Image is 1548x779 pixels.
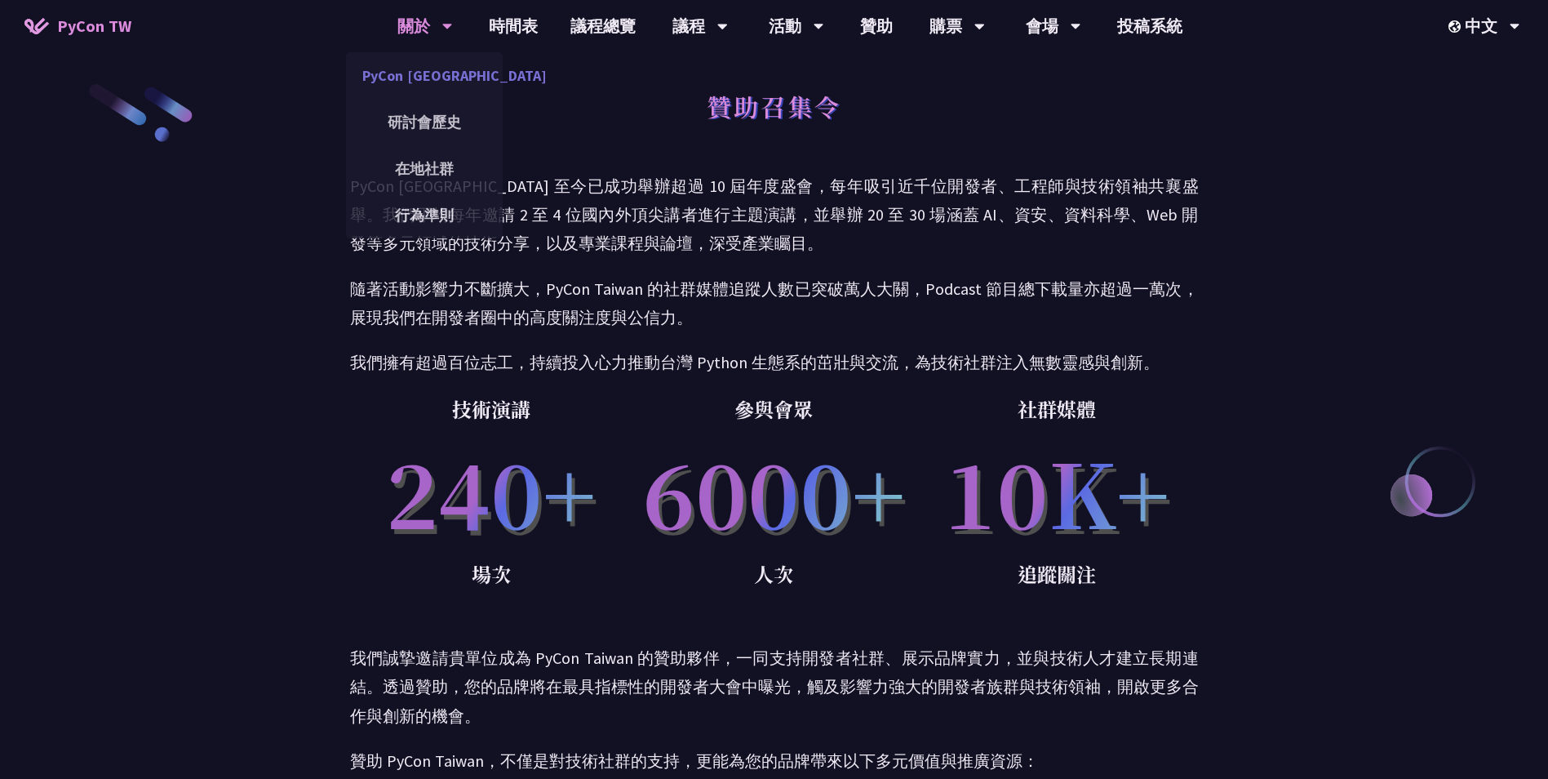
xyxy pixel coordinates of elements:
[916,393,1199,425] p: 社群媒體
[632,393,916,425] p: 參與會眾
[350,274,1199,332] p: 隨著活動影響力不斷擴大，PyCon Taiwan 的社群媒體追蹤人數已突破萬人大關，Podcast 節目總下載量亦超過一萬次，展現我們在開發者圈中的高度關注度與公信力。
[350,558,633,590] p: 場次
[916,425,1199,558] p: 10K+
[632,558,916,590] p: 人次
[57,14,131,38] span: PyCon TW
[24,18,49,34] img: Home icon of PyCon TW 2025
[1448,20,1465,33] img: Locale Icon
[346,196,503,234] a: 行為準則
[350,746,1199,775] p: 贊助 PyCon Taiwan，不僅是對技術社群的支持，更能為您的品牌帶來以下多元價值與推廣資源：
[346,56,503,95] a: PyCon [GEOGRAPHIC_DATA]
[346,149,503,188] a: 在地社群
[350,171,1199,258] p: PyCon [GEOGRAPHIC_DATA] 至今已成功舉辦超過 10 屆年度盛會，每年吸引近千位開發者、工程師與技術領袖共襄盛舉。我們平均每年邀請 2 至 4 位國內外頂尖講者進行主題演講，...
[8,6,148,47] a: PyCon TW
[350,643,1199,730] p: 我們誠摯邀請貴單位成為 PyCon Taiwan 的贊助夥伴，一同支持開發者社群、展示品牌實力，並與技術人才建立長期連結。透過贊助，您的品牌將在最具指標性的開發者大會中曝光，觸及影響力強大的開發...
[346,103,503,141] a: 研討會歷史
[350,425,633,558] p: 240+
[632,425,916,558] p: 6000+
[350,393,633,425] p: 技術演講
[707,82,841,131] h1: 贊助召集令
[916,558,1199,590] p: 追蹤關注
[350,348,1199,376] p: 我們擁有超過百位志工，持續投入心力推動台灣 Python 生態系的茁壯與交流，為技術社群注入無數靈感與創新。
